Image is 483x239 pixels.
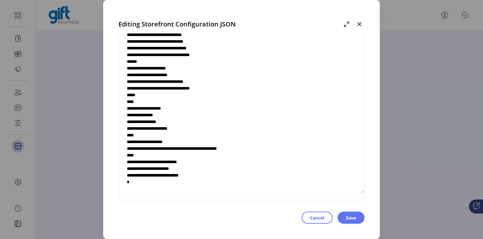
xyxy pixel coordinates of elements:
[338,212,364,224] button: Save
[302,212,333,224] button: Cancel
[341,19,352,29] button: Maximize
[119,19,236,29] span: Editing Storefront Configuration JSON
[346,214,356,221] span: Save
[310,214,324,221] span: Cancel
